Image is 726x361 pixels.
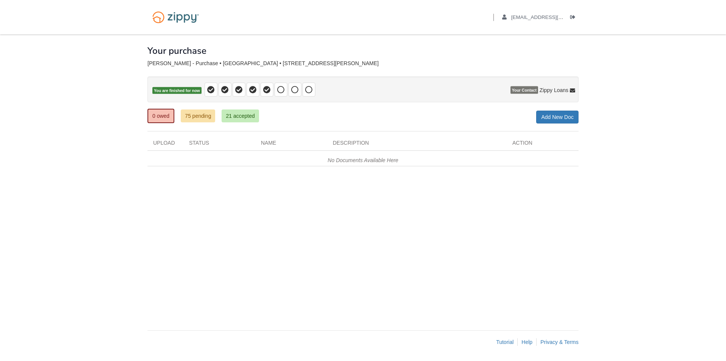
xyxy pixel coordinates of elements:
[510,86,538,94] span: Your Contact
[502,14,598,22] a: edit profile
[540,339,579,345] a: Privacy & Terms
[147,139,183,150] div: Upload
[183,139,255,150] div: Status
[536,111,579,123] a: Add New Doc
[152,87,202,94] span: You are finished for now
[496,339,513,345] a: Tutorial
[147,46,206,56] h1: Your purchase
[255,139,327,150] div: Name
[521,339,532,345] a: Help
[507,139,579,150] div: Action
[222,109,259,122] a: 21 accepted
[328,157,399,163] em: No Documents Available Here
[181,109,215,122] a: 75 pending
[147,109,174,123] a: 0 owed
[540,86,568,94] span: Zippy Loans
[570,14,579,22] a: Log out
[327,139,507,150] div: Description
[147,60,579,67] div: [PERSON_NAME] - Purchase • [GEOGRAPHIC_DATA] • [STREET_ADDRESS][PERSON_NAME]
[511,14,598,20] span: aaboley88@icloud.com
[147,8,204,27] img: Logo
